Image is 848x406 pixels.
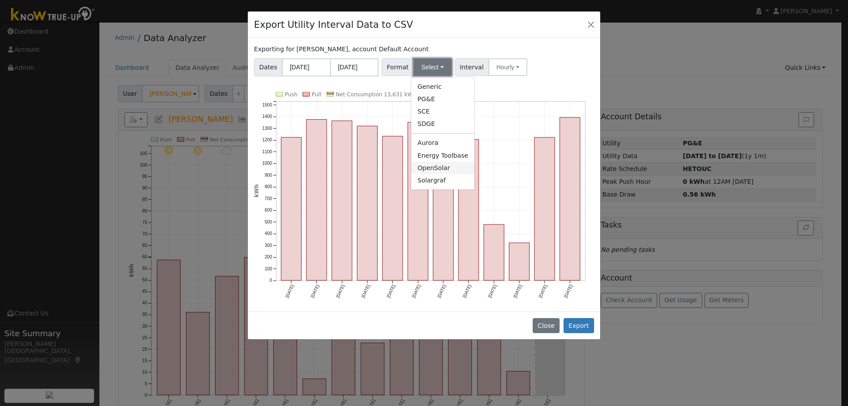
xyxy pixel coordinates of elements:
a: Energy Toolbase [411,149,474,162]
rect: onclick="" [560,118,580,281]
text: 1300 [262,126,273,131]
a: OpenSolar [411,162,474,174]
text: 700 [265,196,272,201]
rect: onclick="" [484,224,504,280]
text: 200 [265,254,272,259]
rect: onclick="" [433,144,454,280]
text: 1100 [262,149,273,154]
text: 900 [265,173,272,178]
text: [DATE] [487,284,497,298]
label: Exporting for [PERSON_NAME], account Default Account [254,45,428,54]
text: [DATE] [563,284,573,298]
a: SDGE [411,118,474,130]
button: Close [533,318,560,333]
text: 300 [265,243,272,248]
text: 100 [265,266,272,271]
rect: onclick="" [357,126,378,280]
text: 600 [265,208,272,212]
span: Dates [254,58,282,76]
text: Push [285,91,298,98]
button: Hourly [488,58,527,76]
rect: onclick="" [307,119,327,280]
text: [DATE] [411,284,421,298]
text: 1000 [262,161,273,166]
rect: onclick="" [534,137,555,281]
text: 500 [265,220,272,224]
rect: onclick="" [382,136,403,280]
text: 1400 [262,114,273,119]
h4: Export Utility Interval Data to CSV [254,18,413,32]
rect: onclick="" [408,122,428,280]
a: SCE [411,106,474,118]
text: [DATE] [538,284,548,298]
rect: onclick="" [458,139,479,280]
text: 400 [265,231,272,236]
a: Aurora [411,137,474,149]
text: Net Consumption 13,631 kWh [336,91,416,98]
a: Solargraf [411,174,474,186]
button: Select [413,58,452,76]
a: Generic [411,80,474,93]
text: [DATE] [360,284,371,298]
text: kWh [254,184,260,197]
text: 800 [265,184,272,189]
rect: onclick="" [509,243,530,280]
button: Export [564,318,594,333]
text: [DATE] [284,284,295,298]
text: [DATE] [386,284,396,298]
text: 1200 [262,137,273,142]
text: [DATE] [462,284,472,298]
text: [DATE] [310,284,320,298]
text: [DATE] [436,284,447,298]
text: [DATE] [512,284,522,298]
text: [DATE] [335,284,345,298]
text: 1500 [262,102,273,107]
text: 0 [270,278,273,283]
span: Interval [455,58,489,76]
text: Pull [312,91,321,98]
span: Format [382,58,414,76]
button: Close [585,18,597,30]
rect: onclick="" [332,121,352,280]
rect: onclick="" [281,137,302,281]
a: PG&E [411,93,474,105]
